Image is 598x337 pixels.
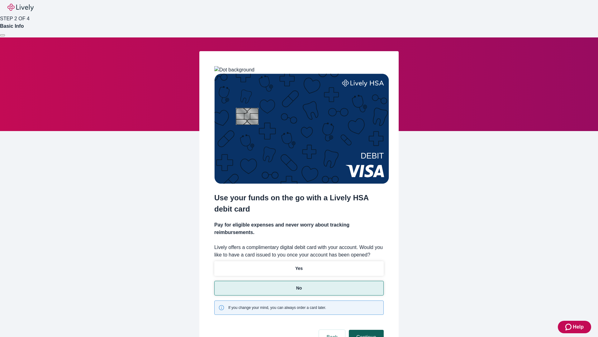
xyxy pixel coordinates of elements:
button: Yes [214,261,384,276]
img: Debit card [214,74,389,184]
svg: Zendesk support icon [565,323,573,331]
p: Yes [295,265,303,272]
button: Zendesk support iconHelp [558,321,591,333]
button: No [214,281,384,295]
h4: Pay for eligible expenses and never worry about tracking reimbursements. [214,221,384,236]
label: Lively offers a complimentary digital debit card with your account. Would you like to have a card... [214,244,384,259]
span: Help [573,323,584,331]
img: Lively [7,4,34,11]
img: Dot background [214,66,254,74]
span: If you change your mind, you can always order a card later. [228,305,326,310]
h2: Use your funds on the go with a Lively HSA debit card [214,192,384,215]
p: No [296,285,302,291]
